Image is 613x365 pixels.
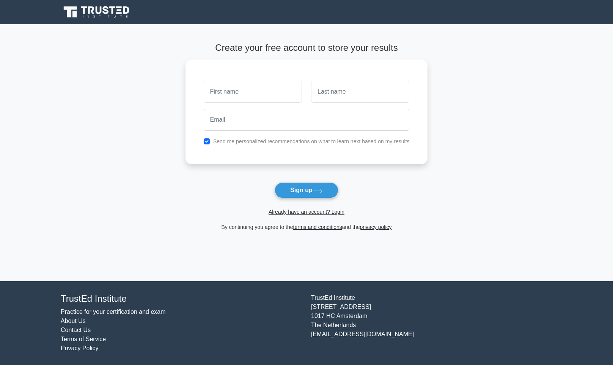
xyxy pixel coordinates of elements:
[293,224,342,230] a: terms and conditions
[61,318,86,324] a: About Us
[61,309,166,315] a: Practice for your certification and exam
[185,42,428,53] h4: Create your free account to store your results
[213,138,410,144] label: Send me personalized recommendations on what to learn next based on my results
[360,224,392,230] a: privacy policy
[61,345,99,351] a: Privacy Policy
[61,327,91,333] a: Contact Us
[204,109,410,131] input: Email
[204,81,302,103] input: First name
[61,336,106,342] a: Terms of Service
[275,182,338,198] button: Sign up
[269,209,344,215] a: Already have an account? Login
[306,293,557,353] div: TrustEd Institute [STREET_ADDRESS] 1017 HC Amsterdam The Netherlands [EMAIL_ADDRESS][DOMAIN_NAME]
[61,293,302,304] h4: TrustEd Institute
[181,222,432,232] div: By continuing you agree to the and the
[311,81,409,103] input: Last name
